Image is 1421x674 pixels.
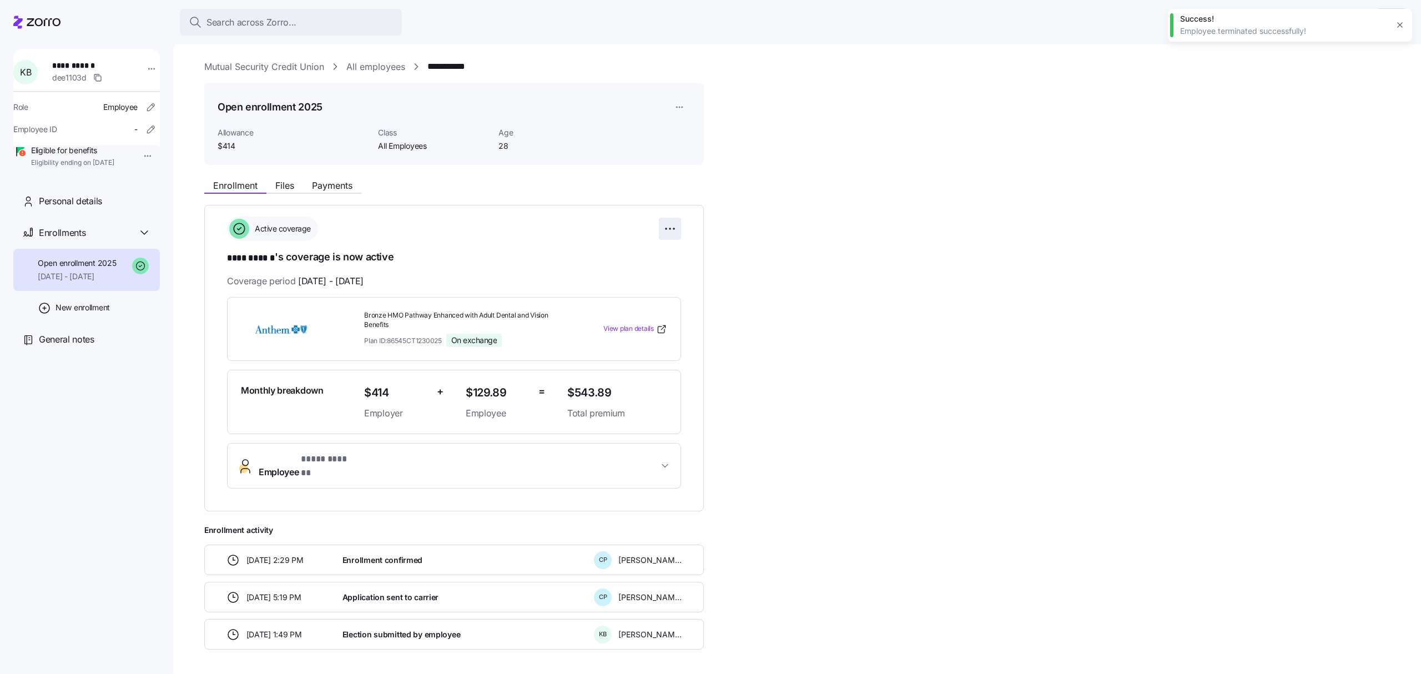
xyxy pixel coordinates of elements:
span: New enrollment [56,302,110,313]
span: Enrollment [213,181,258,190]
span: On exchange [451,335,497,345]
span: Employee [259,452,354,479]
span: [DATE] - [DATE] [298,274,364,288]
img: Anthem [241,316,321,342]
h1: Open enrollment 2025 [218,100,323,114]
span: Employee ID [13,124,57,135]
span: Class [378,127,490,138]
span: Bronze HMO Pathway Enhanced with Adult Dental and Vision Benefits [364,311,558,330]
span: Active coverage [251,223,311,234]
span: Enrollment confirmed [342,555,422,566]
span: Employee [103,102,138,113]
span: Employee [466,406,530,420]
span: Personal details [39,194,102,208]
span: = [538,384,545,400]
span: Allowance [218,127,369,138]
span: General notes [39,333,94,346]
span: Eligible for benefits [31,145,114,156]
h1: 's coverage is now active [227,250,681,265]
a: All employees [346,60,405,74]
span: [DATE] 2:29 PM [246,555,304,566]
span: Election submitted by employee [342,629,461,640]
span: View plan details [603,324,654,334]
span: Payments [312,181,352,190]
span: 28 [498,140,610,152]
span: Enrollments [39,226,85,240]
span: [DATE] - [DATE] [38,271,116,282]
div: Employee terminated successfully! [1180,26,1388,37]
span: Plan ID: 86545CT1230025 [364,336,442,345]
span: Files [275,181,294,190]
span: $543.89 [567,384,667,402]
span: K B [20,68,31,77]
span: [PERSON_NAME] [618,555,682,566]
span: Coverage period [227,274,364,288]
span: K B [599,631,607,637]
span: + [437,384,444,400]
span: $414 [364,384,428,402]
span: Role [13,102,28,113]
span: Enrollment activity [204,525,704,536]
span: Application sent to carrier [342,592,439,603]
span: [PERSON_NAME] [618,592,682,603]
span: C P [599,594,607,600]
span: Employer [364,406,428,420]
span: Eligibility ending on [DATE] [31,158,114,168]
span: dee1103d [52,72,87,83]
span: All Employees [378,140,490,152]
button: Search across Zorro... [180,9,402,36]
span: [PERSON_NAME] [618,629,682,640]
span: Monthly breakdown [241,384,324,398]
span: Total premium [567,406,667,420]
span: [DATE] 5:19 PM [246,592,301,603]
span: Open enrollment 2025 [38,258,116,269]
div: Success! [1180,13,1388,24]
span: $129.89 [466,384,530,402]
span: [DATE] 1:49 PM [246,629,302,640]
span: - [134,124,138,135]
a: View plan details [603,324,667,335]
span: C P [599,557,607,563]
span: $414 [218,140,369,152]
span: Search across Zorro... [206,16,296,29]
a: Mutual Security Credit Union [204,60,324,74]
span: Age [498,127,610,138]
